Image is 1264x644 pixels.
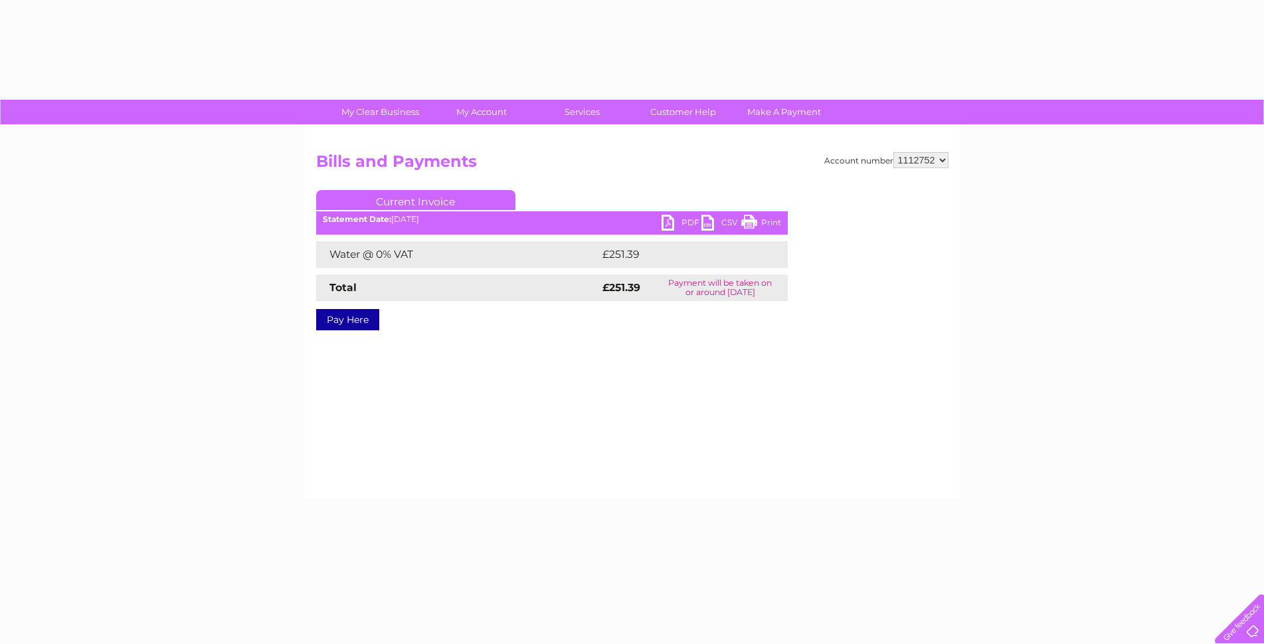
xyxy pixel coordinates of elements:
[628,100,738,124] a: Customer Help
[701,215,741,234] a: CSV
[602,281,640,294] strong: £251.39
[729,100,839,124] a: Make A Payment
[329,281,357,294] strong: Total
[824,152,948,168] div: Account number
[599,241,763,268] td: £251.39
[662,215,701,234] a: PDF
[316,190,515,210] a: Current Invoice
[316,215,788,224] div: [DATE]
[316,152,948,177] h2: Bills and Payments
[741,215,781,234] a: Print
[527,100,637,124] a: Services
[426,100,536,124] a: My Account
[323,214,391,224] b: Statement Date:
[325,100,435,124] a: My Clear Business
[316,309,379,330] a: Pay Here
[316,241,599,268] td: Water @ 0% VAT
[653,274,787,301] td: Payment will be taken on or around [DATE]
